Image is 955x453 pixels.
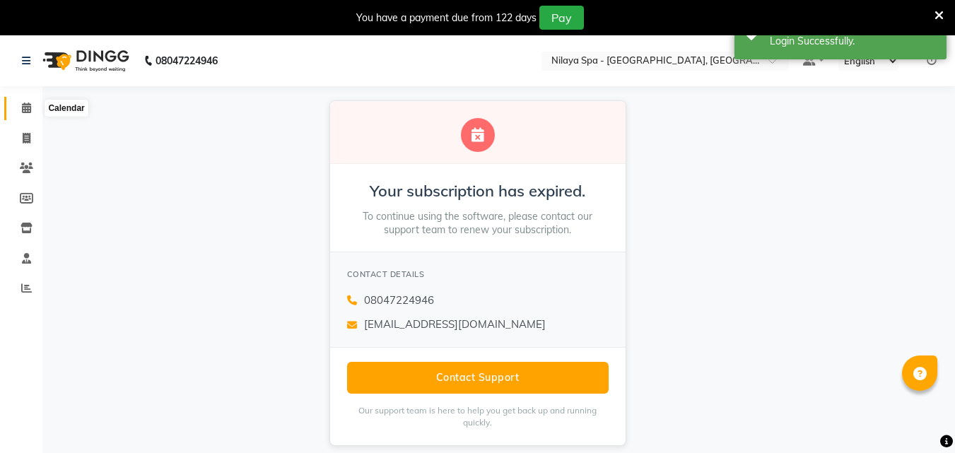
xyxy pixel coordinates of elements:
p: Our support team is here to help you get back up and running quickly. [347,405,609,429]
span: CONTACT DETAILS [347,269,425,279]
div: You have a payment due from 122 days [356,11,537,25]
h2: Your subscription has expired. [347,181,609,201]
b: 08047224946 [156,41,218,81]
div: Login Successfully. [770,34,936,49]
span: 08047224946 [364,293,434,309]
p: To continue using the software, please contact our support team to renew your subscription. [347,210,609,237]
button: Contact Support [347,362,609,394]
img: logo [36,41,133,81]
button: Pay [539,6,584,30]
span: [EMAIL_ADDRESS][DOMAIN_NAME] [364,317,546,333]
div: Calendar [45,100,88,117]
